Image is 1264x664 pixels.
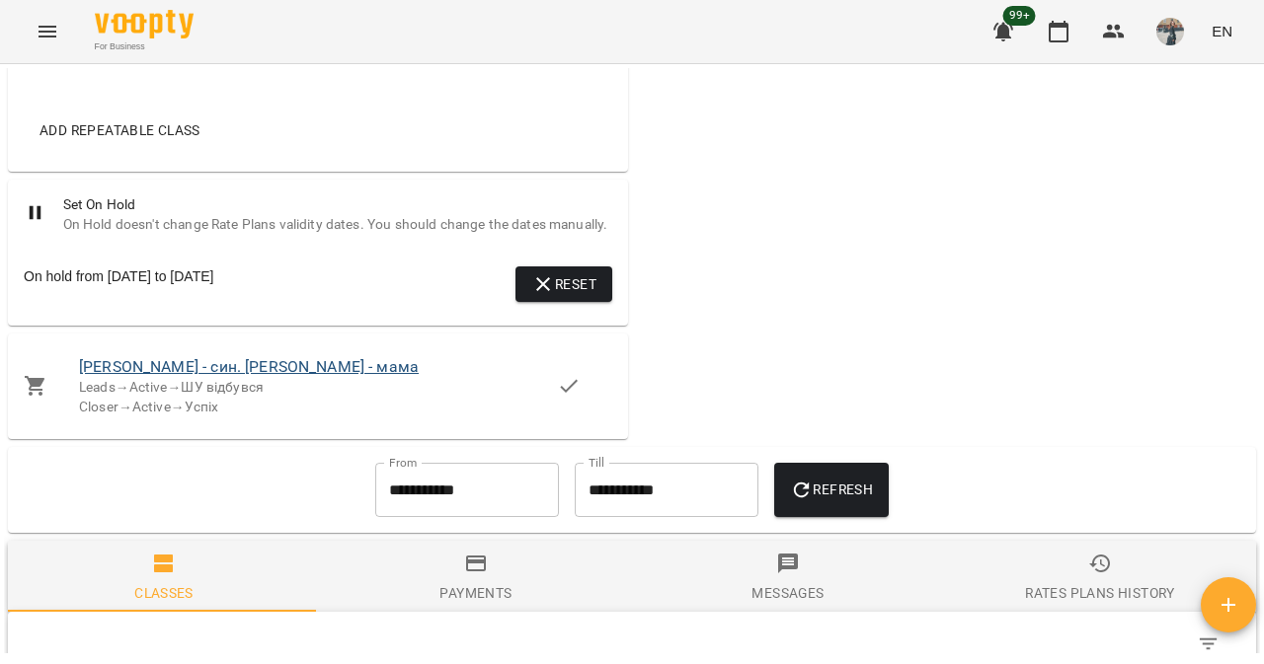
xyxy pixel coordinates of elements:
[32,112,208,148] button: Add repeatable class
[439,581,512,605] div: Payments
[1156,18,1184,45] img: 1de154b3173ed78b8959c7a2fc753f2d.jpeg
[171,399,185,414] span: →
[95,40,194,53] span: For Business
[515,266,612,302] button: Reset
[79,398,557,417] div: Closer Active Успіх
[63,195,612,215] span: Set On Hold
[79,378,557,398] div: Leads Active ШУ відбувся
[1212,21,1232,41] span: EN
[531,272,596,296] span: Reset
[116,379,129,395] span: →
[751,581,824,605] div: Messages
[774,463,889,518] button: Refresh
[63,215,612,235] span: On Hold doesn't change Rate Plans validity dates. You should change the dates manually.
[24,266,213,302] div: On hold from [DATE] to [DATE]
[79,357,419,376] a: [PERSON_NAME] - син. [PERSON_NAME] - мама
[1003,6,1036,26] span: 99+
[134,581,194,605] div: Classes
[1025,581,1174,605] div: Rates Plans History
[790,478,873,501] span: Refresh
[24,8,71,55] button: Menu
[168,379,182,395] span: →
[39,118,200,142] span: Add repeatable class
[118,399,132,414] span: →
[1204,13,1240,49] button: EN
[95,10,194,38] img: Voopty Logo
